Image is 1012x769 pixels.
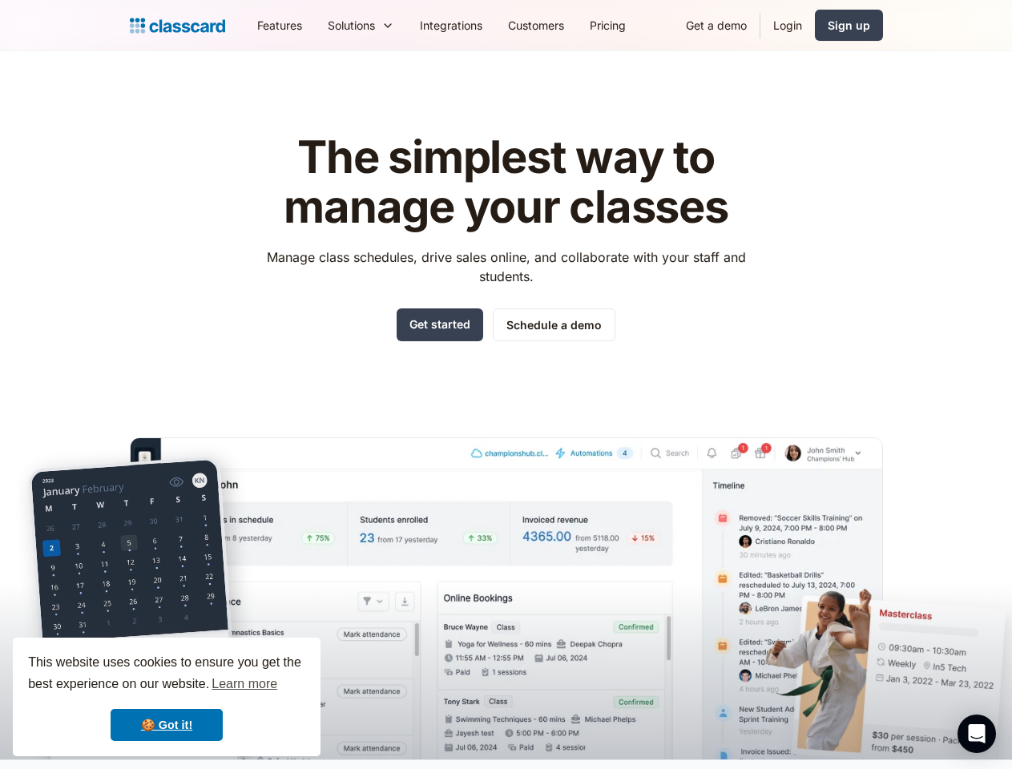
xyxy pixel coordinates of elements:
span: This website uses cookies to ensure you get the best experience on our website. [28,653,305,696]
a: Sign up [815,10,883,41]
a: Integrations [407,7,495,43]
a: Get started [397,308,483,341]
a: Schedule a demo [493,308,615,341]
a: home [130,14,225,37]
div: cookieconsent [13,638,321,756]
a: Get a demo [673,7,760,43]
div: Open Intercom Messenger [958,715,996,753]
a: learn more about cookies [209,672,280,696]
div: Solutions [328,17,375,34]
div: Solutions [315,7,407,43]
p: Manage class schedules, drive sales online, and collaborate with your staff and students. [252,248,760,286]
a: Customers [495,7,577,43]
h1: The simplest way to manage your classes [252,133,760,232]
a: Pricing [577,7,639,43]
div: Sign up [828,17,870,34]
a: Login [760,7,815,43]
a: dismiss cookie message [111,709,223,741]
a: Features [244,7,315,43]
